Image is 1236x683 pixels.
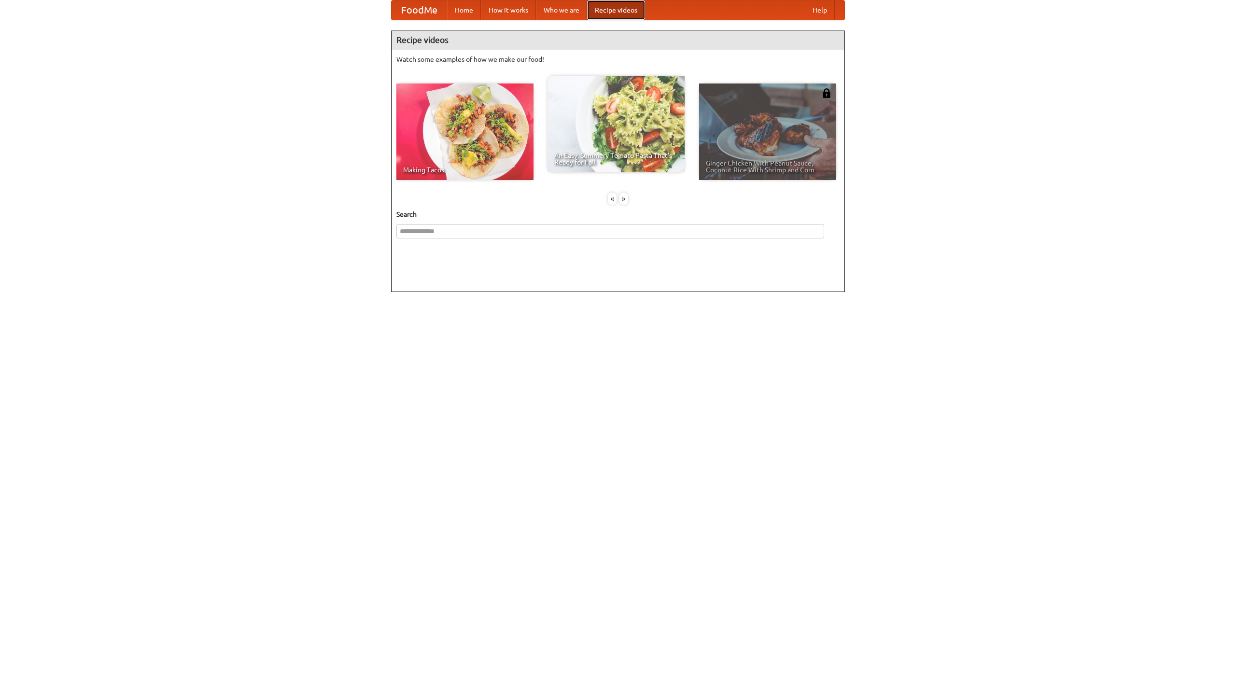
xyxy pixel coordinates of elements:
img: 483408.png [822,88,831,98]
h5: Search [396,209,840,219]
div: » [619,193,628,205]
p: Watch some examples of how we make our food! [396,55,840,64]
h4: Recipe videos [392,30,844,50]
a: Recipe videos [587,0,645,20]
span: An Easy, Summery Tomato Pasta That's Ready for Fall [554,152,678,166]
a: Who we are [536,0,587,20]
a: FoodMe [392,0,447,20]
a: Making Tacos [396,84,534,180]
div: « [608,193,617,205]
a: An Easy, Summery Tomato Pasta That's Ready for Fall [548,76,685,172]
span: Making Tacos [403,167,527,173]
a: How it works [481,0,536,20]
a: Home [447,0,481,20]
a: Help [805,0,835,20]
